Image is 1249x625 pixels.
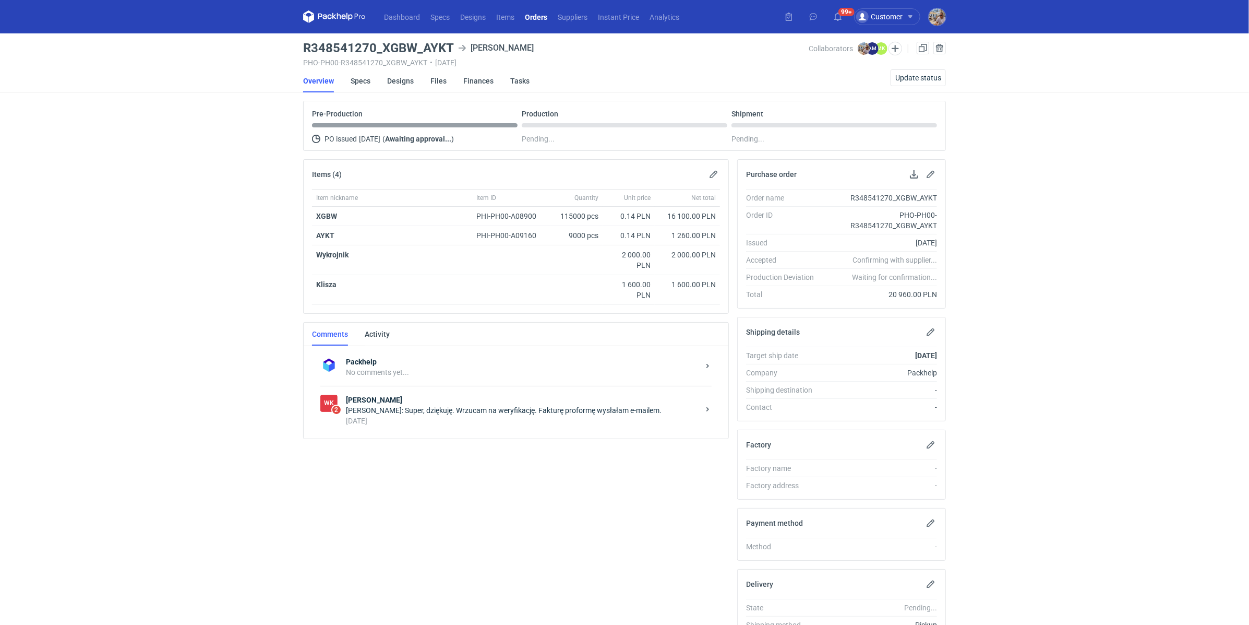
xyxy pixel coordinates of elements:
span: ) [451,135,454,143]
a: Comments [312,323,348,346]
div: Factory address [746,480,822,491]
span: Update status [895,74,941,81]
div: 1 260.00 PLN [659,230,716,241]
div: No comments yet... [346,367,699,378]
div: Order name [746,193,822,203]
div: - [822,480,937,491]
span: 2 [332,406,341,414]
figcaption: AM [866,42,879,55]
div: Customer [856,10,903,23]
button: Update status [891,69,946,86]
div: Werner Kenkel [320,395,338,412]
a: AYKT [316,231,334,240]
p: Pre-Production [312,110,363,118]
button: Edit delivery details [924,578,937,591]
h2: Items (4) [312,170,342,179]
a: Orders [520,10,553,23]
div: PHI-PH00-A08900 [476,211,546,221]
div: PHO-PH00-R348541270_XGBW_AYKT [DATE] [303,58,809,67]
h2: Factory [746,441,771,449]
div: Accepted [746,255,822,265]
strong: Packhelp [346,357,699,367]
span: Item ID [476,194,496,202]
div: - [822,402,937,412]
strong: Awaiting approval... [385,135,451,143]
div: PO issued [312,133,518,145]
div: 0.14 PLN [607,211,651,221]
div: PHI-PH00-A09160 [476,230,546,241]
button: Cancel order [933,42,946,54]
div: [PERSON_NAME] [458,42,534,54]
div: 2 000.00 PLN [607,250,651,270]
a: Finances [463,69,494,92]
span: Quantity [574,194,598,202]
span: • [430,58,433,67]
a: Dashboard [379,10,425,23]
button: 99+ [830,8,846,25]
span: Collaborators [809,44,854,53]
div: Order ID [746,210,822,231]
a: Specs [425,10,455,23]
div: Total [746,289,822,300]
a: Specs [351,69,370,92]
em: Pending... [904,604,937,612]
a: Designs [387,69,414,92]
div: 2 000.00 PLN [659,250,716,260]
div: Shipping destination [746,385,822,395]
div: State [746,603,822,613]
button: Customer [854,8,929,25]
button: Edit collaborators [888,42,902,55]
h3: R348541270_XGBW_AYKT [303,42,454,54]
div: PHO-PH00-R348541270_XGBW_AYKT [822,210,937,231]
a: Tasks [510,69,530,92]
div: Method [746,541,822,552]
div: R348541270_XGBW_AYKT [822,193,937,203]
img: Michał Palasek [858,42,870,55]
div: 20 960.00 PLN [822,289,937,300]
button: Edit items [707,168,720,181]
span: [DATE] [359,133,380,145]
div: 9000 pcs [550,226,603,245]
span: Net total [691,194,716,202]
div: - [822,463,937,474]
div: Packhelp [822,368,937,378]
a: Files [430,69,447,92]
div: Factory name [746,463,822,474]
a: Duplicate [917,42,929,54]
a: XGBW [316,212,337,220]
a: Suppliers [553,10,593,23]
div: Target ship date [746,350,822,361]
h2: Shipping details [746,328,800,336]
div: - [822,385,937,395]
button: Edit factory details [924,439,937,451]
strong: [DATE] [915,351,937,360]
a: Items [491,10,520,23]
div: Pending... [731,133,937,145]
div: 16 100.00 PLN [659,211,716,221]
div: Contact [746,402,822,412]
div: Production Deviation [746,272,822,282]
div: - [822,541,937,552]
img: Michał Palasek [929,8,946,26]
div: 1 600.00 PLN [607,279,651,300]
span: Item nickname [316,194,358,202]
strong: Wykrojnik [316,251,349,259]
div: Company [746,368,822,378]
svg: Packhelp Pro [303,10,366,23]
span: Pending... [522,133,555,145]
a: Instant Price [593,10,644,23]
button: Edit purchase order [924,168,937,181]
div: 115000 pcs [550,207,603,226]
div: [DATE] [346,416,699,426]
a: Analytics [644,10,684,23]
figcaption: MK [875,42,887,55]
img: Packhelp [320,357,338,374]
div: 1 600.00 PLN [659,279,716,290]
p: Production [522,110,558,118]
button: Download PO [908,168,920,181]
span: ( [382,135,385,143]
h2: Delivery [746,580,773,588]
